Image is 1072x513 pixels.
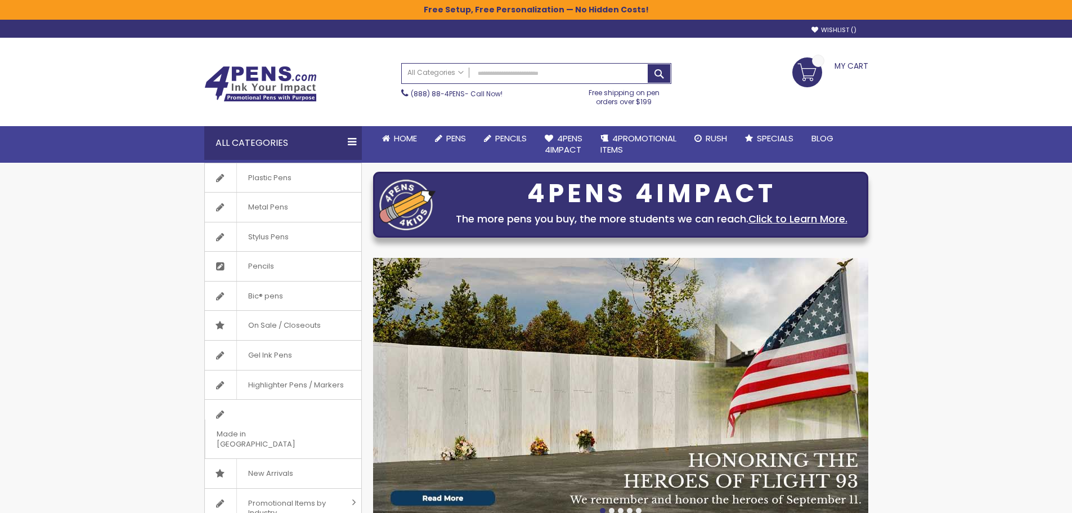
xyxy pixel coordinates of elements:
span: Plastic Pens [236,163,303,193]
span: Stylus Pens [236,222,300,252]
span: New Arrivals [236,459,304,488]
div: 4PENS 4IMPACT [441,182,862,206]
div: The more pens you buy, the more students we can reach. [441,211,862,227]
div: Free shipping on pen orders over $199 [577,84,671,106]
span: On Sale / Closeouts [236,311,332,340]
span: All Categories [407,68,464,77]
span: Rush [706,132,727,144]
span: Blog [811,132,833,144]
a: All Categories [402,64,469,82]
img: 4Pens Custom Pens and Promotional Products [204,66,317,102]
span: Pens [446,132,466,144]
span: 4Pens 4impact [545,132,582,155]
span: Bic® pens [236,282,294,311]
div: All Categories [204,126,362,160]
a: On Sale / Closeouts [205,311,361,340]
a: Wishlist [811,26,856,34]
span: Highlighter Pens / Markers [236,371,355,400]
a: Highlighter Pens / Markers [205,371,361,400]
a: New Arrivals [205,459,361,488]
a: Click to Learn More. [748,212,847,226]
span: Gel Ink Pens [236,341,303,370]
img: four_pen_logo.png [379,179,436,230]
a: 4Pens4impact [536,126,591,163]
a: Gel Ink Pens [205,341,361,370]
span: Made in [GEOGRAPHIC_DATA] [205,420,333,458]
span: Pencils [236,252,285,281]
a: Made in [GEOGRAPHIC_DATA] [205,400,361,458]
a: Stylus Pens [205,222,361,252]
a: Pencils [205,252,361,281]
span: 4PROMOTIONAL ITEMS [600,132,676,155]
span: - Call Now! [411,89,503,99]
a: Blog [802,126,842,151]
span: Specials [757,132,793,144]
a: (888) 88-4PENS [411,89,465,99]
a: Metal Pens [205,193,361,222]
a: Rush [685,126,736,151]
a: Specials [736,126,802,151]
span: Pencils [495,132,527,144]
a: 4PROMOTIONALITEMS [591,126,685,163]
span: Metal Pens [236,193,299,222]
a: Home [373,126,426,151]
a: Pens [426,126,475,151]
a: Bic® pens [205,282,361,311]
a: Pencils [475,126,536,151]
a: Plastic Pens [205,163,361,193]
span: Home [394,132,417,144]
